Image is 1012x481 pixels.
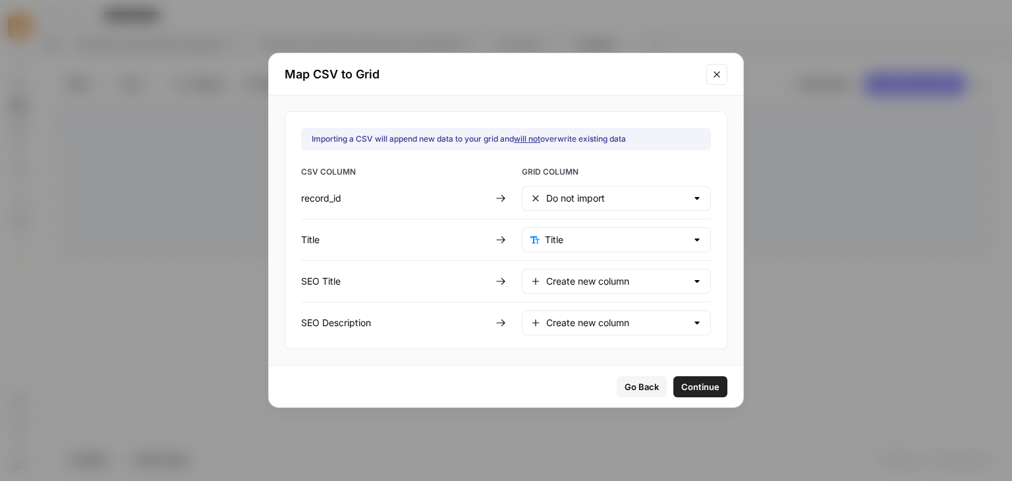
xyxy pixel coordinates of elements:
[706,64,727,85] button: Close modal
[681,380,719,393] span: Continue
[617,376,667,397] button: Go Back
[673,376,727,397] button: Continue
[514,134,540,144] u: will not
[301,233,490,246] div: Title
[301,316,490,329] div: SEO Description
[546,192,687,205] input: Do not import
[285,65,698,84] h2: Map CSV to Grid
[546,275,687,288] input: Create new column
[625,380,659,393] span: Go Back
[301,192,490,205] div: record_id
[545,233,687,246] input: Title
[301,166,490,181] span: CSV COLUMN
[301,275,490,288] div: SEO Title
[546,316,687,329] input: Create new column
[522,166,711,181] span: GRID COLUMN
[312,133,626,145] div: Importing a CSV will append new data to your grid and overwrite existing data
